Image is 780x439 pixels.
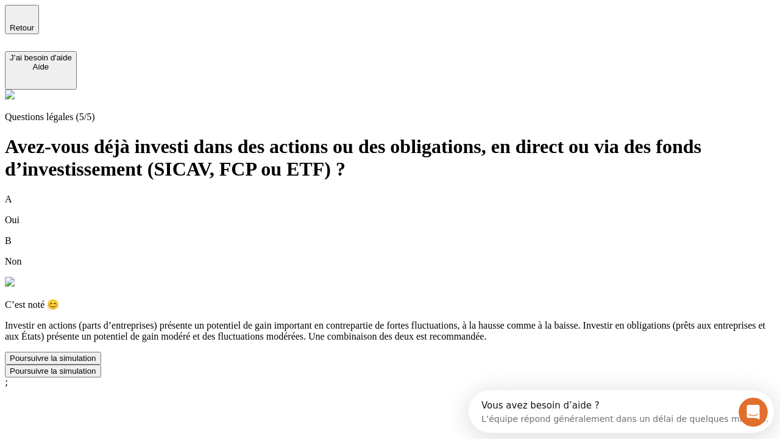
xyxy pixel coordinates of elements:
div: J’ai besoin d'aide [10,53,72,62]
div: Poursuivre la simulation [10,366,96,376]
p: Questions légales (5/5) [5,112,775,123]
div: L’équipe répond généralement dans un délai de quelques minutes. [13,20,300,33]
p: C’est noté 😊 [5,299,775,310]
div: Poursuivre la simulation [10,354,96,363]
div: ; [5,377,775,387]
p: Investir en actions (parts d’entreprises) présente un potentiel de gain important en contrepartie... [5,320,775,342]
button: Poursuivre la simulation [5,365,101,377]
button: Poursuivre la simulation [5,352,101,365]
button: Retour [5,5,39,34]
iframe: Intercom live chat discovery launcher [469,390,774,433]
p: B [5,235,775,246]
iframe: Intercom live chat [739,398,768,427]
div: Ouvrir le Messenger Intercom [5,5,336,38]
p: A [5,194,775,205]
p: Non [5,256,775,267]
div: Aide [10,62,72,71]
h1: Avez-vous déjà investi dans des actions ou des obligations, en direct ou via des fonds d’investis... [5,135,775,180]
div: Vous avez besoin d’aide ? [13,10,300,20]
span: Retour [10,23,34,32]
img: alexis.png [5,277,15,287]
img: alexis.png [5,90,15,99]
button: J’ai besoin d'aideAide [5,51,77,90]
p: Oui [5,215,775,226]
